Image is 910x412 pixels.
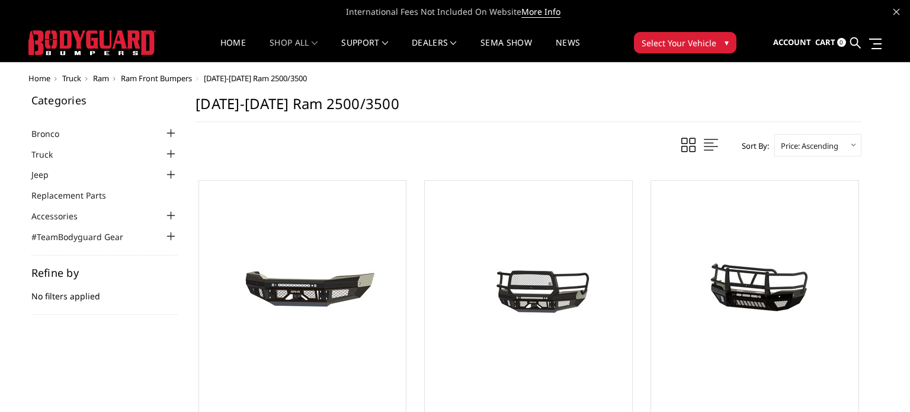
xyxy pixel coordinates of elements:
[121,73,192,84] a: Ram Front Bumpers
[31,95,178,106] h5: Categories
[815,37,835,47] span: Cart
[196,95,861,122] h1: [DATE]-[DATE] Ram 2500/3500
[556,39,580,62] a: News
[837,38,846,47] span: 0
[31,127,74,140] a: Bronco
[412,39,457,62] a: Dealers
[773,37,811,47] span: Account
[660,240,850,329] img: 2019-2025 Ram 2500-3500 - T2 Series - Extreme Front Bumper (receiver or winch)
[634,32,736,53] button: Select Your Vehicle
[270,39,318,62] a: shop all
[31,267,178,278] h5: Refine by
[207,240,397,329] img: 2019-2025 Ram 2500-3500 - FT Series - Base Front Bumper
[521,6,560,18] a: More Info
[815,27,846,59] a: Cart 0
[204,73,307,84] span: [DATE]-[DATE] Ram 2500/3500
[735,137,769,155] label: Sort By:
[93,73,109,84] a: Ram
[341,39,388,62] a: Support
[654,184,855,385] a: 2019-2025 Ram 2500-3500 - T2 Series - Extreme Front Bumper (receiver or winch) 2019-2025 Ram 2500...
[31,168,63,181] a: Jeep
[31,267,178,315] div: No filters applied
[725,36,729,49] span: ▾
[31,148,68,161] a: Truck
[31,231,138,243] a: #TeamBodyguard Gear
[202,184,403,385] a: 2019-2025 Ram 2500-3500 - FT Series - Base Front Bumper
[28,30,156,55] img: BODYGUARD BUMPERS
[28,73,50,84] a: Home
[428,184,629,385] a: 2019-2025 Ram 2500-3500 - FT Series - Extreme Front Bumper 2019-2025 Ram 2500-3500 - FT Series - ...
[62,73,81,84] a: Truck
[31,210,92,222] a: Accessories
[773,27,811,59] a: Account
[31,189,121,202] a: Replacement Parts
[480,39,532,62] a: SEMA Show
[642,37,716,49] span: Select Your Vehicle
[220,39,246,62] a: Home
